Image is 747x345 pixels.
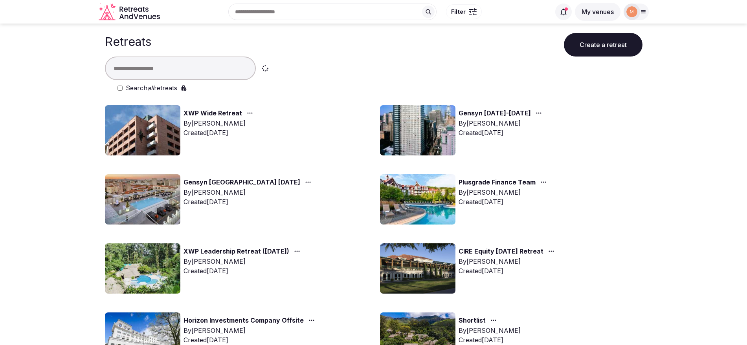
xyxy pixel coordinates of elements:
img: Top retreat image for the retreat: Plusgrade Finance Team [380,174,455,225]
a: Visit the homepage [99,3,162,21]
a: Gensyn [GEOGRAPHIC_DATA] [DATE] [184,177,300,188]
div: By [PERSON_NAME] [184,257,303,266]
div: Created [DATE] [459,335,521,345]
h1: Retreats [105,35,151,49]
div: Created [DATE] [184,197,314,206]
span: Filter [451,8,466,16]
a: Shortlist [459,316,486,326]
div: Created [DATE] [184,266,303,276]
div: Created [DATE] [459,128,545,137]
a: XWP Leadership Retreat ([DATE]) [184,246,289,257]
div: By [PERSON_NAME] [184,119,256,128]
img: Top retreat image for the retreat: Gensyn November 9-14, 2025 [380,105,455,155]
div: By [PERSON_NAME] [184,326,318,335]
svg: Retreats and Venues company logo [99,3,162,21]
div: Created [DATE] [459,197,550,206]
img: Top retreat image for the retreat: CIRE Equity February 2026 Retreat [380,243,455,294]
div: By [PERSON_NAME] [459,257,558,266]
a: My venues [575,8,620,16]
img: Top retreat image for the retreat: XWP Wide Retreat [105,105,180,155]
div: By [PERSON_NAME] [459,188,550,197]
button: Create a retreat [564,33,642,57]
div: By [PERSON_NAME] [184,188,314,197]
em: all [147,84,154,92]
button: Filter [446,4,482,19]
label: Search retreats [126,83,177,93]
div: By [PERSON_NAME] [459,119,545,128]
div: Created [DATE] [184,128,256,137]
a: XWP Wide Retreat [184,108,242,119]
div: Created [DATE] [459,266,558,276]
a: Plusgrade Finance Team [459,177,536,188]
img: Top retreat image for the retreat: Gensyn Lisbon November 2025 [105,174,180,225]
button: My venues [575,3,620,21]
a: Horizon Investments Company Offsite [184,316,304,326]
img: Top retreat image for the retreat: XWP Leadership Retreat (February 2026) [105,243,180,294]
a: CIRE Equity [DATE] Retreat [459,246,543,257]
div: By [PERSON_NAME] [459,326,521,335]
img: marina [626,6,637,17]
div: Created [DATE] [184,335,318,345]
a: Gensyn [DATE]-[DATE] [459,108,531,119]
